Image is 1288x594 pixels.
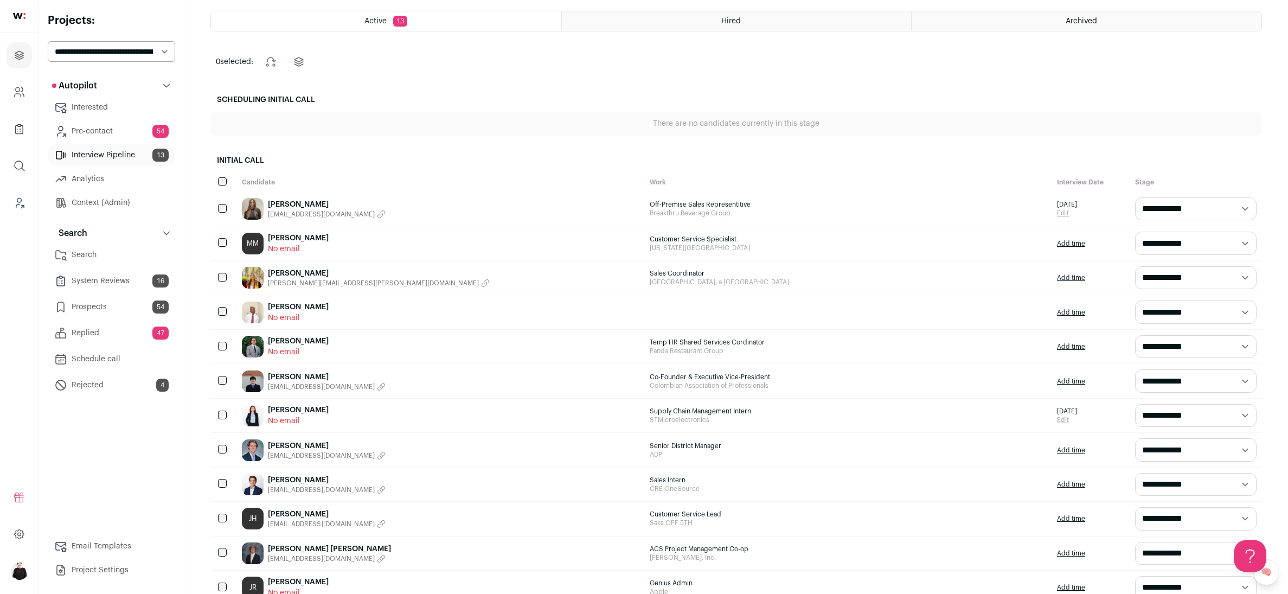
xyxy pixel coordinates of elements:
span: [EMAIL_ADDRESS][DOMAIN_NAME] [268,554,375,563]
span: Supply Chain Management Intern [650,407,1047,416]
a: [PERSON_NAME] [268,475,386,486]
a: Add time [1057,342,1085,351]
span: [US_STATE][GEOGRAPHIC_DATA] [650,244,1047,252]
a: Leads (Backoffice) [7,190,32,216]
img: wellfound-shorthand-0d5821cbd27db2630d0214b213865d53afaa358527fdda9d0ea32b1df1b89c2c.svg [13,13,25,19]
span: STMicroelectronics [650,416,1047,424]
span: Breakthru Beverage Group [650,209,1047,218]
a: Rejected4 [48,374,175,396]
a: [PERSON_NAME] [268,577,329,587]
a: [PERSON_NAME] [268,440,386,451]
span: 54 [152,125,169,138]
iframe: Help Scout Beacon - Open [1234,540,1266,572]
div: Stage [1130,173,1262,192]
a: [PERSON_NAME] [268,268,490,279]
img: 9b66f3c1854bcdeb57302cd64ee0e1c7c459de446d6e08dee1751bf95bbe7fc8.jpg [242,474,264,495]
span: 47 [152,327,169,340]
a: [PERSON_NAME] [268,509,386,520]
span: [PERSON_NAME][EMAIL_ADDRESS][PERSON_NAME][DOMAIN_NAME] [268,279,479,288]
a: Projects [7,42,32,68]
span: CRE OneSource [650,484,1047,493]
a: Add time [1057,480,1085,489]
span: Colombian Association of Professionals [650,381,1047,390]
button: Autopilot [48,75,175,97]
span: [EMAIL_ADDRESS][DOMAIN_NAME] [268,210,375,219]
img: 241914a6954d50dff80de9437a0edf4f580cdcd5e28ecb5b95a81d9db565a54d.jpg [242,267,264,289]
div: There are no candidates currently in this stage [210,112,1262,136]
button: [EMAIL_ADDRESS][DOMAIN_NAME] [268,451,386,460]
img: 92c5988092d94bb96800b6447fd243710e898a6e6b7c9fe54e8be1d2a181b93d.jpg [242,439,264,461]
span: [EMAIL_ADDRESS][DOMAIN_NAME] [268,382,375,391]
a: Add time [1057,514,1085,523]
span: Archived [1066,17,1097,25]
a: Edit [1057,416,1077,424]
a: Analytics [48,168,175,190]
a: Add time [1057,549,1085,558]
span: [PERSON_NAME], Inc. [650,553,1047,562]
img: 1c8973286b028c14a3577a43e96387bcc8b9c4ec6483eee3523274d23f297fef.jpg [242,542,264,564]
span: No email [268,347,329,357]
span: [EMAIL_ADDRESS][DOMAIN_NAME] [268,520,375,528]
span: Off-Premise Sales Representitive [650,200,1047,209]
span: selected: [216,56,253,67]
a: Add time [1057,273,1085,282]
a: Edit [1057,209,1077,218]
a: Company Lists [7,116,32,142]
a: System Reviews16 [48,270,175,292]
button: Open dropdown [11,563,28,580]
a: Schedule call [48,348,175,370]
a: Replied47 [48,322,175,344]
button: Search [48,222,175,244]
span: Active [364,17,387,25]
img: 9240684-medium_jpg [11,563,28,580]
a: Prospects54 [48,296,175,318]
h2: Scheduling Initial Call [210,88,1262,112]
button: [EMAIL_ADDRESS][DOMAIN_NAME] [268,382,386,391]
p: Autopilot [52,79,97,92]
span: 16 [152,274,169,288]
span: Customer Service Specialist [650,235,1047,244]
a: Project Settings [48,559,175,581]
a: Company and ATS Settings [7,79,32,105]
span: [DATE] [1057,407,1077,416]
a: Search [48,244,175,266]
a: Add time [1057,446,1085,455]
span: No email [268,416,329,426]
h2: Initial Call [210,149,1262,173]
span: 13 [152,149,169,162]
a: Add time [1057,377,1085,386]
a: Hired [562,11,912,31]
button: [PERSON_NAME][EMAIL_ADDRESS][PERSON_NAME][DOMAIN_NAME] [268,279,490,288]
a: [PERSON_NAME] [268,199,386,210]
span: Panda Restaurant Group [650,347,1047,355]
a: 🧠 [1253,559,1279,585]
img: 4be16558191027b5511a39d95a6d141b724666bc57c89806a239c9521e66497f.jpg [242,371,264,392]
span: [EMAIL_ADDRESS][DOMAIN_NAME] [268,451,375,460]
span: [EMAIL_ADDRESS][DOMAIN_NAME] [268,486,375,494]
img: 7f92b52abb811eaaabbd7db0c231cbc441d23ab6f3ba42235b911b4664a2f602.jpg [242,405,264,426]
a: MM [242,233,264,254]
span: No email [268,244,329,254]
a: [PERSON_NAME] [268,336,329,347]
a: [PERSON_NAME] [268,372,386,382]
span: ACS Project Management Co-op [650,545,1047,553]
img: 134589db0e368d491fac5e1d24a118b51f8af4b67f52b006ebaeee904cba54ab.jpg [242,198,264,220]
a: Email Templates [48,535,175,557]
a: JH [242,508,264,529]
a: Add time [1057,239,1085,248]
a: Archived [912,11,1261,31]
a: [PERSON_NAME] [268,302,329,312]
img: d4ae875b03af71dd011258eaa69a3e4871a95a2de3d9cc341388104185714ee3.jpg [242,302,264,323]
a: Add time [1057,308,1085,317]
span: 54 [152,301,169,314]
span: 13 [393,16,407,27]
span: ADP [650,450,1047,459]
a: Add time [1057,583,1085,592]
span: Senior District Manager [650,442,1047,450]
span: 4 [156,379,169,392]
button: [EMAIL_ADDRESS][DOMAIN_NAME] [268,520,386,528]
h2: Projects: [48,13,175,28]
a: [PERSON_NAME] [268,405,329,416]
